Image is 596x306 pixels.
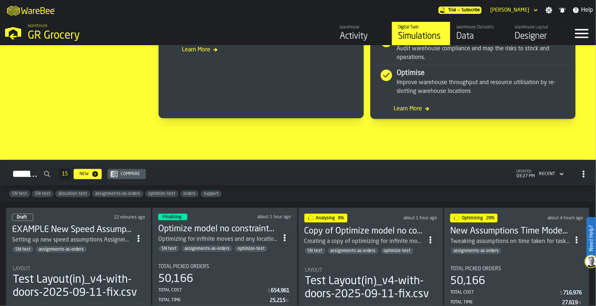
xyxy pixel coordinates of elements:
span: SN-test [32,191,53,196]
span: assignments-as-orders [36,247,87,252]
div: Title [450,266,583,272]
span: SN test [9,191,30,196]
div: Total Cost [450,290,559,295]
div: Total Cost [158,288,267,293]
span: Total Picked Orders [450,266,501,272]
h3: Optimize model no constraints update 4.5M Assignment Test [DATE] [158,223,278,235]
div: Data [456,31,503,42]
div: Optimize model no constraints update 4.5M Assignment Test 2025-09-1 [158,223,278,235]
a: link-to-/wh/i/e451d98b-95f6-4604-91ff-c80219f9c36d/simulations [392,22,450,45]
span: orders [180,191,199,196]
div: Setting up new speed assumptions Assignment Based - Resource changes, re-ordering time assumption... [12,236,132,244]
div: Activity [340,31,386,42]
a: link-to-/wh/i/e451d98b-95f6-4604-91ff-c80219f9c36d/pricing/ [439,7,482,14]
div: Title [158,264,291,270]
div: Total Time [450,300,562,305]
div: Total Time [158,298,270,303]
div: DropdownMenuValue-4 [539,172,555,177]
div: Designer [515,31,561,42]
div: Stat Value [271,288,290,294]
div: Title [305,268,437,274]
div: 50,166 [158,273,193,286]
div: Warehouse Layout [515,25,561,30]
a: link-to-/wh/i/e451d98b-95f6-4604-91ff-c80219f9c36d/feed/ [334,22,392,45]
span: assignments-as-orders [451,248,502,254]
span: $ [268,289,270,294]
span: SN-test [12,247,34,252]
h3: New Assumptions Time Model Test 4.5M Assignment Test [DATE] [450,225,570,237]
span: Help [581,6,593,15]
div: DropdownMenuValue-Sandhya Gopakumar [487,6,539,15]
label: Need Help? [587,218,595,259]
div: Warehouse Datasets [456,25,503,30]
span: Trial [448,8,456,13]
label: button-toggle-Settings [542,7,556,14]
span: 28% [486,216,495,220]
span: Analysing [316,216,335,220]
span: optimize-test [381,248,414,254]
span: $ [560,291,562,296]
span: SN test [305,248,326,254]
a: link-to-/wh/i/e451d98b-95f6-4604-91ff-c80219f9c36d/data [450,22,509,45]
div: ButtonLoadMore-Load More-Prev-First-Last [56,168,74,180]
div: Menu Subscription [439,7,482,14]
span: assignments-as-orders [328,248,379,254]
span: assignments-as-orders [92,191,143,196]
span: Optimising [462,216,483,220]
div: Simulations [398,31,444,42]
div: Audit warehouse compliance and map the risks to stock and operations. [397,44,570,62]
span: support [201,191,222,196]
div: DropdownMenuValue-Sandhya Gopakumar [490,7,529,13]
span: Finalising [163,215,182,219]
div: Digital Twin [398,25,444,30]
h3: Copy of Optimize model no constraints [DATE] [304,225,424,237]
span: updated: [517,170,535,174]
div: Creating a copy of optimizing for infinite moves and any locations (aka no hard breaks etc) with ... [304,237,424,246]
span: allocation-test [55,191,90,196]
span: Warehouse [28,23,47,28]
div: Updated: 9/17/2025, 2:39:34 PM Created: 9/16/2025, 4:50:23 PM [240,215,291,220]
h3: EXAMPLE New Speed Assumptions_Time model update 4.5M Assignment Test [DATE] [12,224,132,236]
div: Updated: 9/17/2025, 2:06:20 PM Created: 9/17/2025, 2:05:35 PM [393,216,437,221]
div: status-0 2 [12,214,33,221]
span: Subscribe [461,8,480,13]
div: GR Grocery [28,29,225,42]
span: assignments-as-orders [182,246,233,251]
button: button-New [74,169,102,179]
label: button-toggle-Menu [567,22,596,45]
button: button-Compare [108,169,146,179]
div: New Assumptions Time Model Test 4.5M Assignment Test 2025-09-1 [450,225,570,237]
div: Improve warehouse throughput and resource utilisation by re-slotting warehouse locations [397,78,570,96]
div: Tweaking assumptions on time taken for tasks Assignment Based - Resource changes, re-ordering tim... [450,237,570,246]
div: Optimizing for infinite moves and any locations (aka no hard breaks etc) Assignment Based - Resou... [158,235,278,244]
a: link-to-/wh/i/e451d98b-95f6-4604-91ff-c80219f9c36d/designer [509,22,567,45]
div: Stat Value [562,300,578,306]
div: Compare [118,172,143,177]
div: Title [13,266,144,272]
div: Updated: 9/17/2025, 11:50:09 AM Created: 9/16/2025, 10:42:19 PM [541,216,583,221]
label: button-toggle-Notifications [556,7,569,14]
div: EXAMPLE New Speed Assumptions_Time model update 4.5M Assignment Test 2025-09-1 [12,224,132,236]
div: Stat Value [270,298,286,304]
div: Test Layout(in)_v4-with-doors-2025-09-11-fix.csv [13,274,144,300]
div: New [77,172,91,177]
label: button-toggle-Help [569,6,596,15]
span: Layout [13,266,30,272]
div: status-1 2 [304,214,347,223]
div: status-3 2 [158,214,187,220]
div: 50,166 [450,275,485,288]
div: DropdownMenuValue-4 [536,170,565,178]
span: Learn More [376,105,570,113]
span: 03:27 PM [517,174,535,179]
span: optimize-test [145,191,178,196]
span: Draft [17,215,27,220]
div: Optimise [397,68,570,78]
span: 8% [338,216,344,220]
div: Updated: 9/17/2025, 3:04:40 PM Created: 9/17/2025, 2:55:18 PM [90,215,145,220]
span: — [457,8,460,13]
